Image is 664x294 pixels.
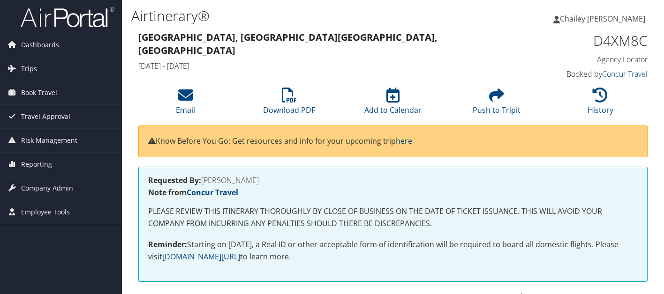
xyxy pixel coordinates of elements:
a: Add to Calendar [364,93,422,115]
h1: D4XM8C [531,31,648,51]
strong: Reminder: [148,239,187,250]
strong: Requested By: [148,175,201,185]
h4: [PERSON_NAME] [148,176,638,184]
strong: Note from [148,187,238,198]
span: Trips [21,57,37,81]
a: Download PDF [263,93,315,115]
a: here [396,136,412,146]
span: Risk Management [21,129,77,152]
h4: Booked by [531,69,648,79]
p: Know Before You Go: Get resources and info for your upcoming trip [148,135,638,147]
h1: Airtinerary® [131,6,480,26]
span: Book Travel [21,81,57,104]
span: Employee Tools [21,200,70,224]
span: Dashboards [21,33,59,57]
h4: Agency Locator [531,54,648,65]
a: Chailey [PERSON_NAME] [553,5,655,33]
a: [DOMAIN_NAME][URL] [162,251,240,262]
span: Travel Approval [21,105,70,128]
a: Email [176,93,195,115]
a: Concur Travel [187,187,238,198]
p: PLEASE REVIEW THIS ITINERARY THOROUGHLY BY CLOSE OF BUSINESS ON THE DATE OF TICKET ISSUANCE. THIS... [148,206,638,229]
a: History [588,93,613,115]
span: Chailey [PERSON_NAME] [560,14,645,24]
h4: [DATE] - [DATE] [138,61,517,71]
a: Push to Tripit [473,93,521,115]
strong: [GEOGRAPHIC_DATA], [GEOGRAPHIC_DATA] [GEOGRAPHIC_DATA], [GEOGRAPHIC_DATA] [138,31,438,57]
img: airportal-logo.png [21,6,114,28]
span: Company Admin [21,176,73,200]
span: Reporting [21,153,52,176]
p: Starting on [DATE], a Real ID or other acceptable form of identification will be required to boar... [148,239,638,263]
a: Concur Travel [602,69,648,79]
